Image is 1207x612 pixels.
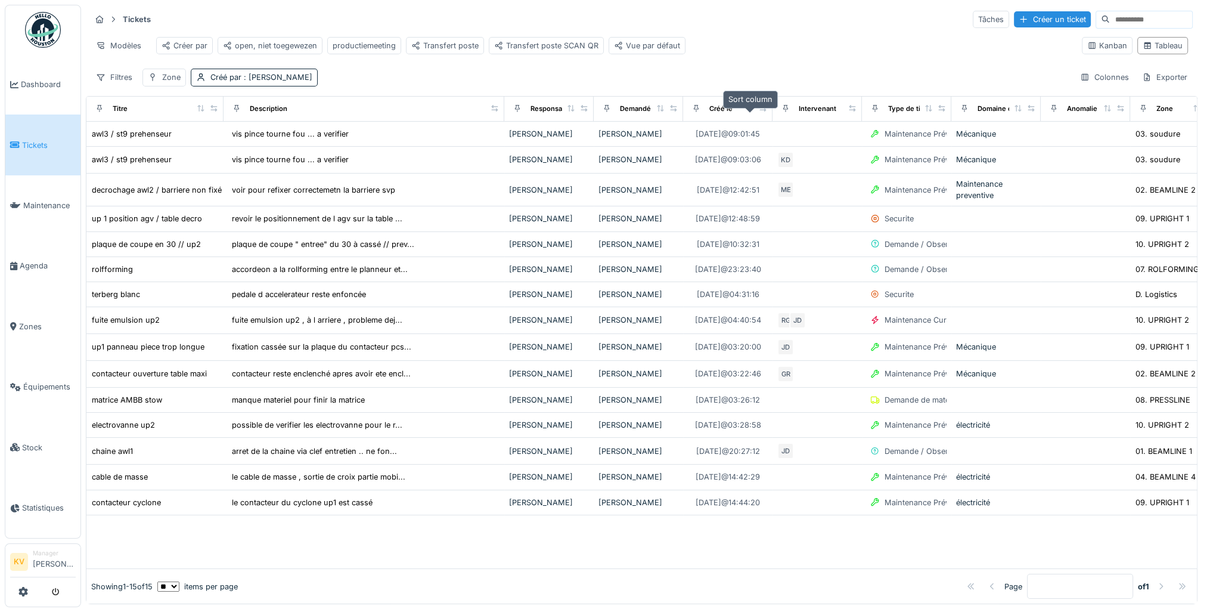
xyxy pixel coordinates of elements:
[1135,154,1180,165] div: 03. soudure
[5,175,80,236] a: Maintenance
[598,497,678,508] div: [PERSON_NAME]
[777,443,794,459] div: JD
[956,128,1036,140] div: Mécanique
[1135,341,1189,353] div: 09. UPRIGHT 1
[723,91,778,108] div: Sort column
[1135,264,1199,275] div: 07. ROLFORMING
[411,40,479,51] div: Transfert poste
[777,152,794,168] div: KD
[1135,213,1189,224] div: 09. UPRIGHT 1
[494,40,598,51] div: Transfert poste SCAN QR
[885,368,971,379] div: Maintenance Préventive
[598,341,678,353] div: [PERSON_NAME]
[598,239,678,250] div: [PERSON_NAME]
[232,446,397,457] div: arret de la chaine via clef entretien .. ne fon...
[956,471,1036,483] div: électricité
[1138,581,1149,592] strong: of 1
[1135,289,1177,300] div: D. Logistics
[598,128,678,140] div: [PERSON_NAME]
[92,154,172,165] div: awl3 / st9 prehenseur
[1135,394,1190,406] div: 08. PRESSLINE
[956,341,1036,353] div: Mécanique
[509,497,589,508] div: [PERSON_NAME]
[695,314,761,326] div: [DATE] @ 04:40:54
[1135,184,1196,196] div: 02. BEAMLINE 2
[885,341,971,353] div: Maintenance Préventive
[1075,69,1134,86] div: Colonnes
[978,104,1045,114] div: Domaine d'expertise
[697,184,759,196] div: [DATE] @ 12:42:51
[22,140,76,151] span: Tickets
[885,314,963,326] div: Maintenance Curative
[10,553,28,571] li: KV
[22,502,76,514] span: Statistiques
[885,394,960,406] div: Demande de materiel
[33,549,76,574] li: [PERSON_NAME]
[885,471,971,483] div: Maintenance Préventive
[118,14,156,25] strong: Tickets
[509,239,589,250] div: [PERSON_NAME]
[1014,11,1091,27] div: Créer un ticket
[1087,40,1127,51] div: Kanban
[696,128,760,140] div: [DATE] @ 09:01:45
[91,581,153,592] div: Showing 1 - 15 of 15
[956,178,1036,201] div: Maintenance preventive
[598,394,678,406] div: [PERSON_NAME]
[777,339,794,356] div: JD
[333,40,396,51] div: productiemeeting
[509,314,589,326] div: [PERSON_NAME]
[92,239,201,250] div: plaque de coupe en 30 // up2
[620,104,663,114] div: Demandé par
[696,394,760,406] div: [DATE] @ 03:26:12
[232,239,414,250] div: plaque de coupe " entree" du 30 à cassé // prev...
[973,11,1009,28] div: Tâches
[885,419,971,431] div: Maintenance Préventive
[1135,446,1192,457] div: 01. BEAMLINE 1
[19,321,76,332] span: Zones
[509,213,589,224] div: [PERSON_NAME]
[5,54,80,115] a: Dashboard
[1143,40,1183,51] div: Tableau
[614,40,680,51] div: Vue par défaut
[113,104,128,114] div: Titre
[232,394,365,406] div: manque materiel pour finir la matrice
[598,213,678,224] div: [PERSON_NAME]
[709,104,733,114] div: Créé le
[695,154,761,165] div: [DATE] @ 09:03:06
[20,260,76,271] span: Agenda
[695,368,761,379] div: [DATE] @ 03:22:46
[232,264,408,275] div: accordeon a la rollforming entre le planneur et...
[33,549,76,558] div: Manager
[232,128,349,140] div: vis pince tourne fou ... a verifier
[885,446,970,457] div: Demande / Observation
[789,312,806,329] div: JD
[509,154,589,165] div: [PERSON_NAME]
[509,128,589,140] div: [PERSON_NAME]
[5,115,80,175] a: Tickets
[598,154,678,165] div: [PERSON_NAME]
[210,72,312,83] div: Créé par
[1156,104,1173,114] div: Zone
[23,200,76,211] span: Maintenance
[1135,239,1189,250] div: 10. UPRIGHT 2
[598,289,678,300] div: [PERSON_NAME]
[232,368,411,379] div: contacteur reste enclenché apres avoir ete encl...
[509,471,589,483] div: [PERSON_NAME]
[696,471,760,483] div: [DATE] @ 14:42:29
[22,442,76,453] span: Stock
[232,213,402,224] div: revoir le positionnement de l agv sur la table ...
[598,314,678,326] div: [PERSON_NAME]
[241,73,312,82] span: : [PERSON_NAME]
[509,264,589,275] div: [PERSON_NAME]
[888,104,935,114] div: Type de ticket
[232,154,349,165] div: vis pince tourne fou ... a verifier
[157,581,238,592] div: items per page
[885,289,914,300] div: Securite
[1135,314,1189,326] div: 10. UPRIGHT 2
[885,264,970,275] div: Demande / Observation
[697,239,759,250] div: [DATE] @ 10:32:31
[92,341,204,353] div: up1 panneau piece trop longue
[885,497,971,508] div: Maintenance Préventive
[23,381,76,392] span: Équipements
[598,264,678,275] div: [PERSON_NAME]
